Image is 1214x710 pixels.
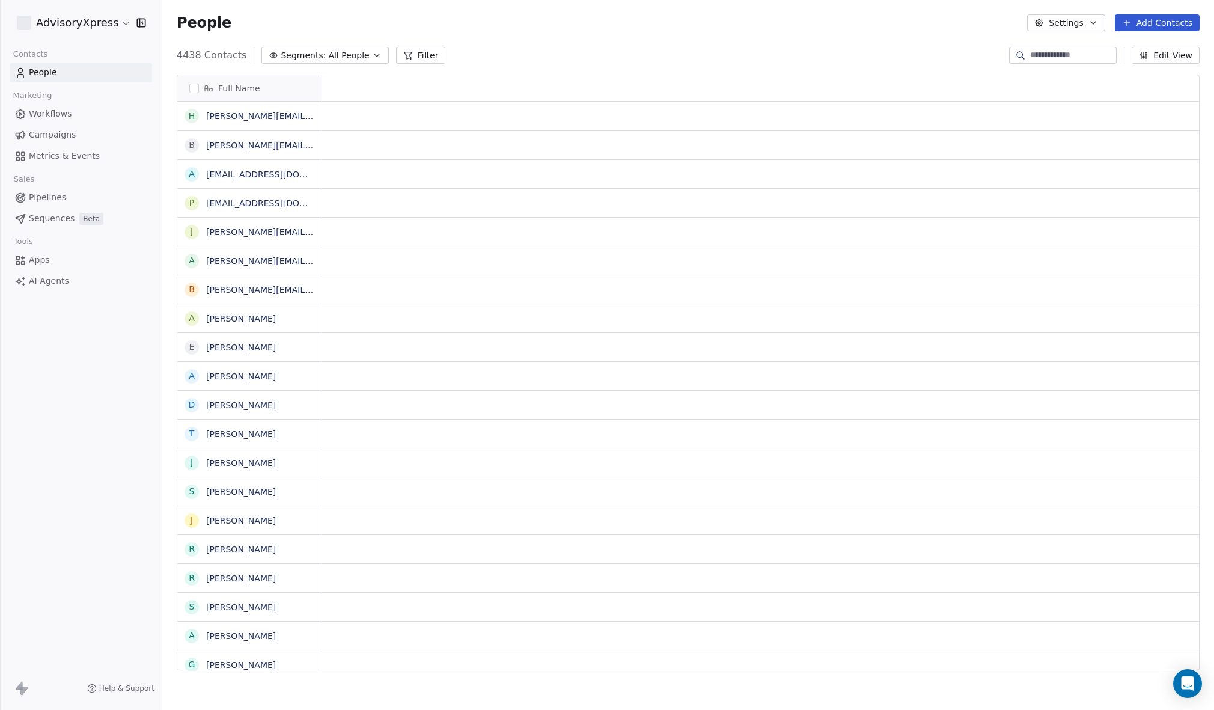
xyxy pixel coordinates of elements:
div: b [189,283,195,296]
span: Marketing [8,87,57,105]
div: grid [177,102,322,671]
div: J [191,456,193,469]
a: Pipelines [10,188,152,207]
a: [PERSON_NAME] [206,314,276,323]
a: SequencesBeta [10,209,152,228]
a: [PERSON_NAME] [206,545,276,554]
a: [PERSON_NAME] [206,660,276,670]
a: [PERSON_NAME][EMAIL_ADDRESS][DOMAIN_NAME] [206,141,423,150]
div: A [189,629,195,642]
div: p [189,197,194,209]
span: People [177,14,231,32]
a: Help & Support [87,684,154,693]
span: Beta [79,213,103,225]
span: Help & Support [99,684,154,693]
div: h [189,110,195,123]
div: G [189,658,195,671]
a: [EMAIL_ADDRESS][DOMAIN_NAME] [206,170,353,179]
div: D [189,399,195,411]
a: [PERSON_NAME] [206,602,276,612]
a: [PERSON_NAME] [206,631,276,641]
span: Workflows [29,108,72,120]
div: J [191,514,193,527]
a: [PERSON_NAME] [206,574,276,583]
div: R [189,543,195,555]
a: [PERSON_NAME] [206,516,276,525]
button: Edit View [1132,47,1200,64]
div: S [189,485,195,498]
span: People [29,66,57,79]
span: All People [328,49,369,62]
a: AI Agents [10,271,152,291]
button: AdvisoryXpress [14,13,128,33]
a: [PERSON_NAME] [206,372,276,381]
a: [PERSON_NAME] [206,343,276,352]
span: Tools [8,233,38,251]
a: [PERSON_NAME][EMAIL_ADDRESS][DOMAIN_NAME] [206,111,423,121]
a: [PERSON_NAME] [206,400,276,410]
div: S [189,601,195,613]
span: Campaigns [29,129,76,141]
button: Add Contacts [1115,14,1200,31]
div: E [189,341,195,353]
span: Pipelines [29,191,66,204]
a: [PERSON_NAME] [206,487,276,497]
div: b [189,139,195,151]
span: Segments: [281,49,326,62]
div: Open Intercom Messenger [1173,669,1202,698]
span: AdvisoryXpress [36,15,118,31]
a: Campaigns [10,125,152,145]
span: Sequences [29,212,75,225]
div: j [191,225,193,238]
button: Filter [396,47,446,64]
div: Full Name [177,75,322,101]
div: A [189,312,195,325]
span: Contacts [8,45,53,63]
span: Full Name [218,82,260,94]
div: a [189,168,195,180]
span: AI Agents [29,275,69,287]
div: R [189,572,195,584]
a: Apps [10,250,152,270]
span: Apps [29,254,50,266]
span: Metrics & Events [29,150,100,162]
a: [PERSON_NAME][EMAIL_ADDRESS][DOMAIN_NAME] [206,285,423,295]
a: People [10,63,152,82]
button: Settings [1027,14,1105,31]
div: a [189,254,195,267]
a: [PERSON_NAME][EMAIL_ADDRESS][DOMAIN_NAME] [206,227,423,237]
span: Sales [8,170,40,188]
a: Metrics & Events [10,146,152,166]
div: A [189,370,195,382]
div: T [189,427,195,440]
a: [EMAIL_ADDRESS][DOMAIN_NAME] [206,198,353,208]
a: [PERSON_NAME][EMAIL_ADDRESS][DOMAIN_NAME] [206,256,423,266]
a: [PERSON_NAME] [206,458,276,468]
a: Workflows [10,104,152,124]
span: 4438 Contacts [177,48,246,63]
a: [PERSON_NAME] [206,429,276,439]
